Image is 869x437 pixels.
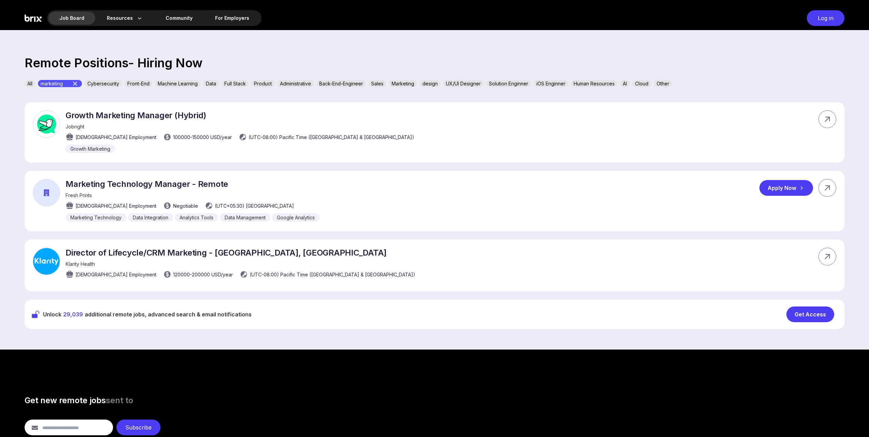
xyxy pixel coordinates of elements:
div: iOS Enginner [534,80,568,87]
div: Human Resources [571,80,617,87]
h3: Get new remote jobs [25,395,844,406]
div: Growth Marketing [66,145,115,153]
span: Fresh Prints [66,192,92,198]
div: AI [620,80,630,87]
span: (UTC-08:00) Pacific Time ([GEOGRAPHIC_DATA] & [GEOGRAPHIC_DATA]) [250,271,415,278]
div: Administrative [277,80,314,87]
div: marketing [38,80,82,87]
div: Get Access [786,306,834,322]
div: Other [654,80,672,87]
div: Marketing [389,80,417,87]
div: UX/UI Designer [443,80,483,87]
span: [DEMOGRAPHIC_DATA] Employment [75,271,156,278]
div: Full Stack [222,80,249,87]
span: (UTC+05:30) [GEOGRAPHIC_DATA] [215,202,294,209]
div: Data Management [220,213,270,222]
div: Machine Learning [155,80,200,87]
span: 120000 - 200000 USD /year [173,271,233,278]
div: design [420,80,440,87]
img: Brix Logo [25,10,42,26]
div: Data Integration [128,213,173,222]
div: Marketing Technology [66,213,126,222]
span: Unlock additional remote jobs, advanced search & email notifications [43,310,252,318]
div: Log in [807,10,844,26]
span: Klarity Health [66,261,95,267]
p: Marketing Technology Manager - Remote [66,179,320,189]
div: Sales [368,80,386,87]
span: (UTC-08:00) Pacific Time ([GEOGRAPHIC_DATA] & [GEOGRAPHIC_DATA]) [249,134,414,141]
div: Product [251,80,275,87]
div: Cloud [632,80,651,87]
div: Front-End [125,80,152,87]
div: Analytics Tools [175,213,218,222]
div: Solution Enginner [486,80,531,87]
span: Negotiable [173,202,198,209]
a: Get Access [786,306,838,322]
span: Jobright [66,124,84,129]
div: Google Analytics [272,213,320,222]
div: Job Board [48,12,95,25]
span: sent to [106,395,133,405]
a: Community [155,12,204,25]
div: All [25,80,35,87]
div: Subscribe [116,420,160,435]
div: Back-End-Engineer [317,80,366,87]
div: Cybersecurity [85,80,122,87]
a: For Employers [204,12,260,25]
span: 100000 - 150000 USD /year [173,134,232,141]
span: 29,039 [63,311,83,318]
a: Log in [803,10,844,26]
a: Apply Now [759,180,818,196]
div: Resources [96,12,154,25]
div: Apply Now [759,180,813,196]
div: Data [203,80,219,87]
span: [DEMOGRAPHIC_DATA] Employment [75,202,156,209]
p: Director of Lifecycle/CRM Marketing - [GEOGRAPHIC_DATA], [GEOGRAPHIC_DATA] [66,248,415,258]
p: Growth Marketing Manager (Hybrid) [66,110,414,120]
span: [DEMOGRAPHIC_DATA] Employment [75,134,156,141]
